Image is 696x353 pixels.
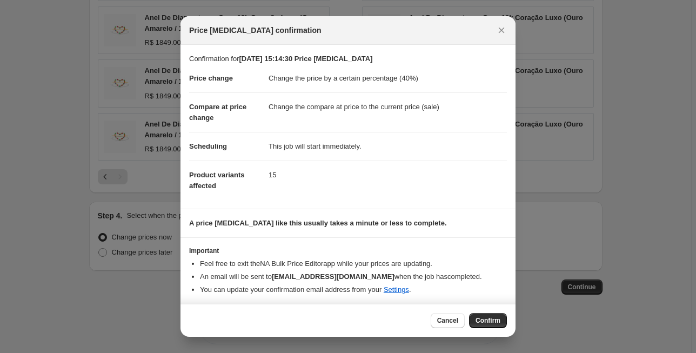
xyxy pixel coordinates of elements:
[272,272,394,281] b: [EMAIL_ADDRESS][DOMAIN_NAME]
[384,285,409,294] a: Settings
[437,316,458,325] span: Cancel
[189,103,246,122] span: Compare at price change
[269,161,507,189] dd: 15
[189,219,447,227] b: A price [MEDICAL_DATA] like this usually takes a minute or less to complete.
[239,55,372,63] b: [DATE] 15:14:30 Price [MEDICAL_DATA]
[469,313,507,328] button: Confirm
[494,23,509,38] button: Close
[189,54,507,64] p: Confirmation for
[200,258,507,269] li: Feel free to exit the NA Bulk Price Editor app while your prices are updating.
[189,171,245,190] span: Product variants affected
[189,247,507,255] h3: Important
[269,132,507,161] dd: This job will start immediately.
[200,284,507,295] li: You can update your confirmation email address from your .
[269,92,507,121] dd: Change the compare at price to the current price (sale)
[476,316,500,325] span: Confirm
[269,64,507,92] dd: Change the price by a certain percentage (40%)
[189,74,233,82] span: Price change
[189,142,227,150] span: Scheduling
[200,271,507,282] li: An email will be sent to when the job has completed .
[189,25,322,36] span: Price [MEDICAL_DATA] confirmation
[431,313,465,328] button: Cancel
